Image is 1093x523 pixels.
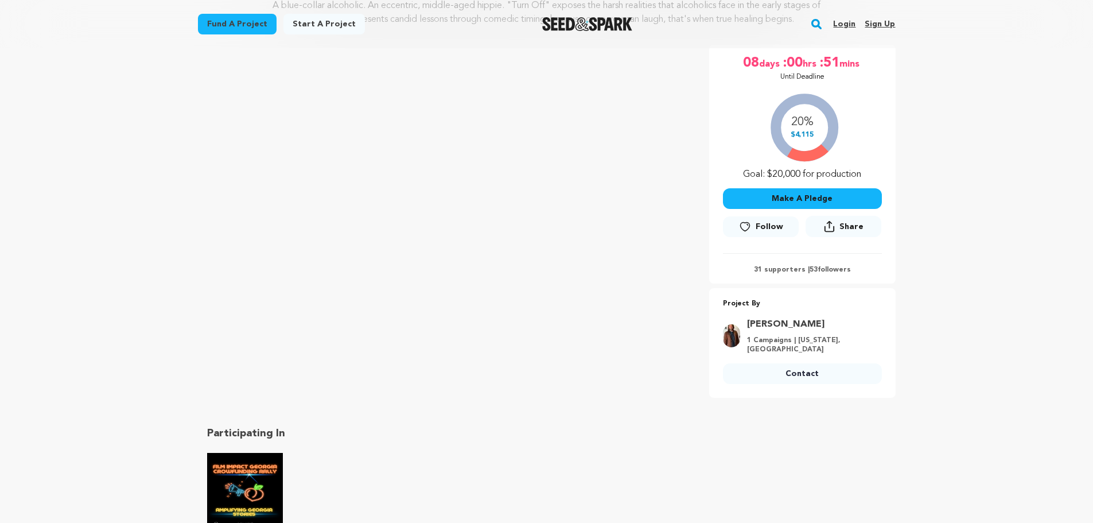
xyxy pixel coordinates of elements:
[723,216,799,237] a: Follow
[723,188,882,209] button: Make A Pledge
[803,54,819,72] span: hrs
[198,14,277,34] a: Fund a project
[806,216,881,242] span: Share
[283,14,365,34] a: Start a project
[756,221,783,233] span: Follow
[782,54,803,72] span: :00
[759,54,782,72] span: days
[819,54,839,72] span: :51
[542,17,632,31] img: Seed&Spark Logo Dark Mode
[839,54,862,72] span: mins
[747,336,875,354] p: 1 Campaigns | [US_STATE], [GEOGRAPHIC_DATA]
[839,221,863,233] span: Share
[865,15,895,33] a: Sign up
[810,266,818,273] span: 53
[542,17,632,31] a: Seed&Spark Homepage
[747,317,875,331] a: Goto Brent Ogburn profile
[806,216,881,237] button: Share
[723,363,882,384] a: Contact
[723,324,740,347] img: 1d6a699d81e87047.jpg
[723,265,882,274] p: 31 supporters | followers
[780,72,824,82] p: Until Deadline
[207,425,538,441] h2: Participating In
[833,15,855,33] a: Login
[723,297,882,311] p: Project By
[743,54,759,72] span: 08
